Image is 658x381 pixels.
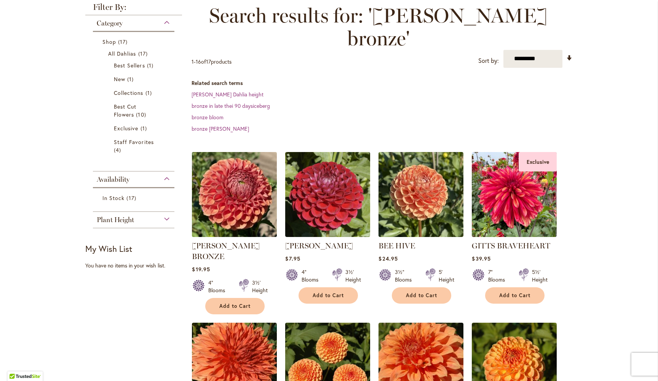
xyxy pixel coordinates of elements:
a: BEE HIVE [379,241,415,250]
div: 4" Blooms [208,279,230,294]
div: 5½' Height [532,268,548,283]
button: Add to Cart [299,287,358,304]
a: In Stock 17 [102,194,167,202]
a: New [114,75,155,83]
span: 1 [141,124,149,132]
div: 3½" Blooms [395,268,416,283]
span: 17 [118,38,129,46]
a: Best Sellers [114,61,155,69]
span: Collections [114,89,144,96]
span: 1 [145,89,154,97]
button: Add to Cart [485,287,545,304]
img: GITTS BRAVEHEART [472,152,557,237]
span: $39.95 [472,255,490,262]
span: $24.95 [379,255,398,262]
div: 3½' Height [345,268,361,283]
img: BEE HIVE [379,152,463,237]
span: Best Cut Flowers [114,103,136,118]
iframe: Launch Accessibility Center [6,354,27,375]
span: Staff Favorites [114,138,154,146]
div: You have no items in your wish list. [85,262,187,269]
span: Add to Cart [406,292,437,299]
a: CORNEL BRONZE [192,231,277,239]
span: Search results for: '[PERSON_NAME] bronze' [192,4,565,50]
strong: My Wish List [85,243,132,254]
div: 7" Blooms [488,268,509,283]
a: Staff Favorites [114,138,155,154]
span: Category [97,19,123,27]
span: Exclusive [114,125,138,132]
a: GITTS BRAVEHEART Exclusive [472,231,557,239]
div: 3½' Height [252,279,268,294]
span: 1 [127,75,136,83]
span: Shop [102,38,116,45]
strong: Filter By: [85,3,182,15]
div: Exclusive [519,152,557,171]
a: bronze in late thei 90 daysiceberg [192,102,270,109]
span: In Stock [102,194,125,202]
span: 10 [136,110,148,118]
span: 1 [147,61,155,69]
span: 1 [192,58,194,65]
span: Plant Height [97,216,134,224]
a: Shop [102,38,167,46]
span: 16 [196,58,201,65]
button: Add to Cart [205,298,265,314]
div: 4" Blooms [302,268,323,283]
span: Availability [97,175,129,184]
span: Add to Cart [499,292,530,299]
img: CORNEL BRONZE [190,150,279,239]
span: Add to Cart [313,292,344,299]
span: 17 [126,194,138,202]
span: 4 [114,146,123,154]
span: $7.95 [285,255,300,262]
a: [PERSON_NAME] [285,241,353,250]
a: GITTS BRAVEHEART [472,241,550,250]
a: bronze [PERSON_NAME] [192,125,249,132]
span: New [114,75,125,83]
dt: Related search terms [192,79,573,87]
span: 17 [206,58,211,65]
a: [PERSON_NAME] Dahlia height [192,91,264,98]
div: 5' Height [439,268,454,283]
a: bronze bloom [192,114,224,121]
a: CORNEL [285,231,370,239]
span: $19.95 [192,266,210,273]
span: All Dahlias [108,50,136,57]
a: All Dahlias [108,50,161,58]
p: - of products [192,56,232,68]
a: Collections [114,89,155,97]
span: Add to Cart [219,303,251,309]
a: Exclusive [114,124,155,132]
span: Best Sellers [114,62,145,69]
a: [PERSON_NAME] BRONZE [192,241,260,261]
label: Sort by: [478,54,499,68]
img: CORNEL [285,152,370,237]
a: BEE HIVE [379,231,463,239]
span: 17 [138,50,150,58]
a: Best Cut Flowers [114,102,155,118]
button: Add to Cart [392,287,451,304]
